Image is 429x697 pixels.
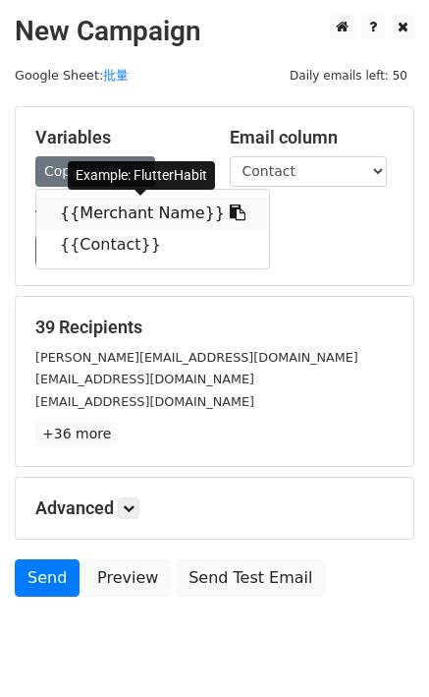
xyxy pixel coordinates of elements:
[35,394,254,409] small: [EMAIL_ADDRESS][DOMAIN_NAME]
[35,317,394,338] h5: 39 Recipients
[36,198,269,229] a: {{Merchant Name}}
[35,156,155,187] a: Copy/paste...
[68,161,215,190] div: Example: FlutterHabit
[35,422,118,446] a: +36 more
[103,68,129,83] a: 批量
[283,68,414,83] a: Daily emails left: 50
[283,65,414,87] span: Daily emails left: 50
[15,15,414,48] h2: New Campaign
[35,372,254,386] small: [EMAIL_ADDRESS][DOMAIN_NAME]
[15,559,80,597] a: Send
[176,559,325,597] a: Send Test Email
[35,127,200,148] h5: Variables
[36,229,269,261] a: {{Contact}}
[35,497,394,519] h5: Advanced
[84,559,171,597] a: Preview
[331,603,429,697] iframe: Chat Widget
[35,350,358,365] small: [PERSON_NAME][EMAIL_ADDRESS][DOMAIN_NAME]
[15,68,129,83] small: Google Sheet:
[230,127,395,148] h5: Email column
